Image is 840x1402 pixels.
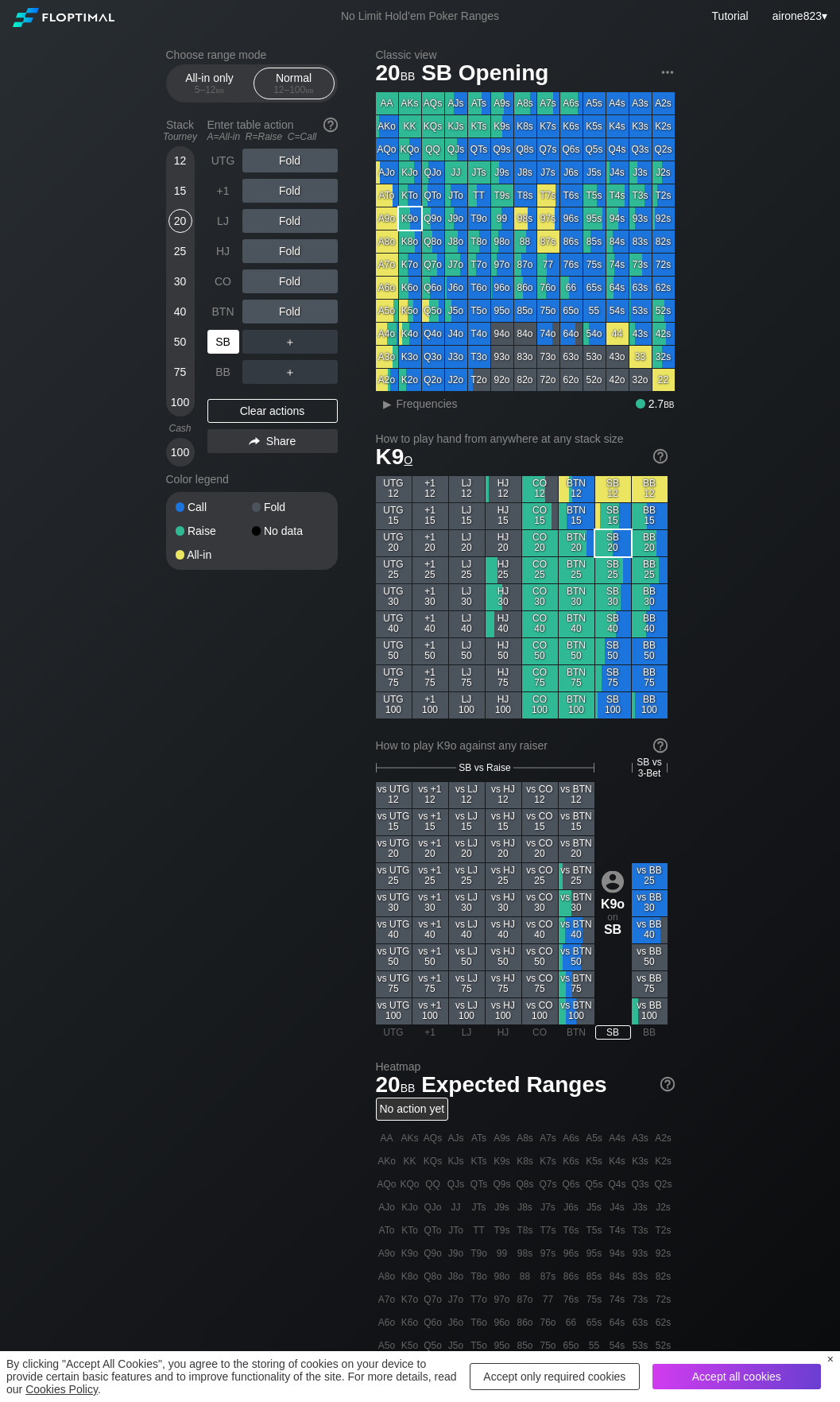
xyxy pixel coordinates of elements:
[176,502,252,513] div: Call
[412,584,448,610] div: +1 30
[652,277,675,299] div: 62s
[168,149,192,172] div: 12
[422,161,444,184] div: QJo
[168,239,192,263] div: 25
[486,530,521,556] div: HJ 20
[404,450,412,467] span: o
[629,161,652,184] div: J3s
[207,112,338,149] div: Enter table action
[491,115,513,137] div: K9s
[374,61,418,87] span: 20
[652,92,675,114] div: A2s
[559,557,594,583] div: BTN 25
[399,161,421,184] div: KJo
[252,502,328,513] div: Fold
[376,503,412,529] div: UTG 15
[632,530,668,556] div: BB 20
[514,369,536,391] div: 82o
[491,138,513,161] div: Q9s
[317,10,523,26] div: No Limit Hold’em Poker Ranges
[537,207,559,230] div: 97s
[422,92,444,114] div: AQs
[445,300,467,322] div: J5o
[491,277,513,299] div: 96o
[652,115,675,137] div: K2s
[560,115,583,137] div: K6s
[322,116,339,134] img: help.32db89a4.svg
[445,138,467,161] div: QJs
[652,207,675,230] div: 92s
[537,254,559,276] div: 77
[176,549,252,560] div: All-in
[207,300,239,323] div: BTN
[595,476,631,502] div: SB 12
[376,254,398,276] div: A7o
[632,476,668,502] div: BB 12
[468,369,490,391] div: T2o
[207,269,239,293] div: CO
[422,254,444,276] div: Q7o
[583,207,606,230] div: 95s
[559,503,594,529] div: BTN 15
[583,138,606,161] div: Q5s
[559,530,594,556] div: BTN 20
[560,346,583,368] div: 63o
[652,323,675,345] div: 42s
[399,254,421,276] div: K7o
[399,184,421,207] div: KTo
[514,207,536,230] div: 98s
[522,530,558,556] div: CO 20
[560,277,583,299] div: 66
[422,369,444,391] div: Q2o
[376,476,412,502] div: UTG 12
[559,638,594,664] div: BTN 50
[168,300,192,323] div: 40
[491,207,513,230] div: 99
[160,131,201,142] div: Tourney
[168,330,192,354] div: 50
[606,230,629,253] div: 84s
[242,239,338,263] div: Fold
[491,323,513,345] div: 94o
[491,161,513,184] div: J9s
[486,638,521,664] div: HJ 50
[399,207,421,230] div: K9o
[629,323,652,345] div: 43s
[514,184,536,207] div: T8s
[449,476,485,502] div: LJ 12
[399,369,421,391] div: K2o
[486,503,521,529] div: HJ 15
[491,92,513,114] div: A9s
[207,131,338,142] div: A=All-in R=Raise C=Call
[652,737,669,754] img: help.32db89a4.svg
[560,92,583,114] div: A6s
[537,300,559,322] div: 75o
[583,115,606,137] div: K5s
[659,64,676,81] img: ellipsis.fd386fe8.svg
[595,638,631,664] div: SB 50
[376,115,398,137] div: AKo
[486,476,521,502] div: HJ 12
[468,277,490,299] div: T6o
[422,277,444,299] div: Q6o
[583,277,606,299] div: 65s
[168,360,192,384] div: 75
[629,115,652,137] div: K3s
[376,277,398,299] div: A6o
[445,92,467,114] div: AJs
[376,300,398,322] div: A5o
[422,230,444,253] div: Q8o
[376,230,398,253] div: A8o
[376,444,413,469] span: K9
[537,323,559,345] div: 74o
[376,92,398,114] div: AA
[445,346,467,368] div: J3o
[486,611,521,637] div: HJ 40
[486,584,521,610] div: HJ 30
[207,330,239,354] div: SB
[397,397,458,410] span: Frequencies
[399,346,421,368] div: K3o
[261,84,327,95] div: 12 – 100
[629,184,652,207] div: T3s
[664,397,674,410] span: bb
